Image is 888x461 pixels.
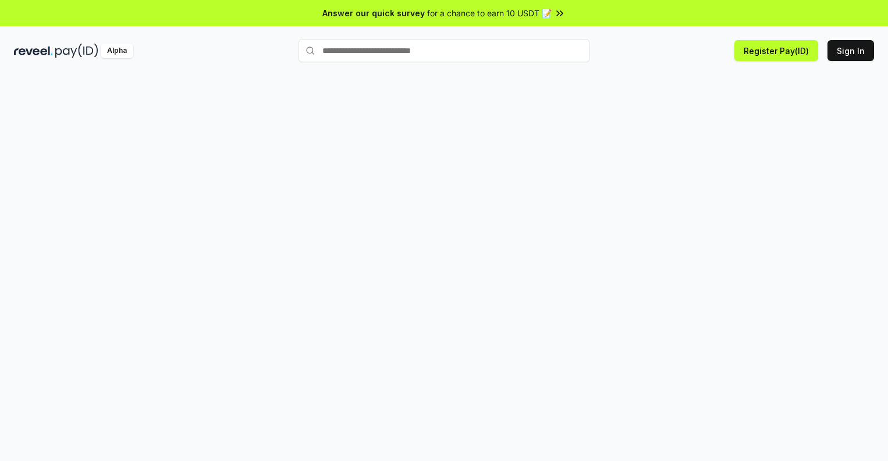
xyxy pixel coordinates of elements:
[827,40,874,61] button: Sign In
[427,7,552,19] span: for a chance to earn 10 USDT 📝
[734,40,818,61] button: Register Pay(ID)
[322,7,425,19] span: Answer our quick survey
[55,44,98,58] img: pay_id
[101,44,133,58] div: Alpha
[14,44,53,58] img: reveel_dark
